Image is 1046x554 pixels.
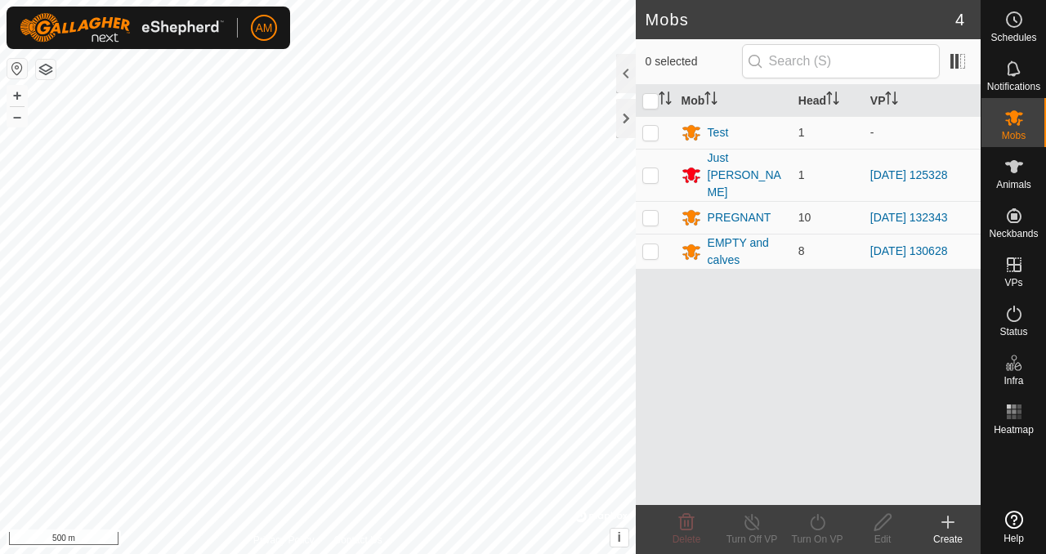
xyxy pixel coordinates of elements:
div: Edit [850,532,915,547]
img: Gallagher Logo [20,13,224,42]
p-sorticon: Activate to sort [826,94,839,107]
span: 8 [798,244,805,257]
span: 10 [798,211,811,224]
button: Map Layers [36,60,56,79]
span: Heatmap [994,425,1034,435]
span: Delete [673,534,701,545]
span: AM [256,20,273,37]
span: 0 selected [646,53,742,70]
div: PREGNANT [708,209,771,226]
button: + [7,86,27,105]
a: [DATE] 132343 [870,211,948,224]
th: VP [864,85,981,117]
div: Create [915,532,981,547]
div: Turn On VP [784,532,850,547]
button: – [7,107,27,127]
a: Privacy Policy [253,533,315,547]
span: 4 [955,7,964,32]
h2: Mobs [646,10,955,29]
span: Mobs [1002,131,1026,141]
button: i [610,529,628,547]
button: Reset Map [7,59,27,78]
p-sorticon: Activate to sort [659,94,672,107]
a: [DATE] 130628 [870,244,948,257]
td: - [864,116,981,149]
div: EMPTY and calves [708,235,785,269]
span: Status [999,327,1027,337]
input: Search (S) [742,44,940,78]
div: Just [PERSON_NAME] [708,150,785,201]
span: Infra [1004,376,1023,386]
a: Help [981,504,1046,550]
span: Animals [996,180,1031,190]
p-sorticon: Activate to sort [704,94,717,107]
p-sorticon: Activate to sort [885,94,898,107]
span: Notifications [987,82,1040,92]
span: 1 [798,126,805,139]
th: Head [792,85,864,117]
span: i [617,530,620,544]
div: Test [708,124,729,141]
th: Mob [675,85,792,117]
span: Help [1004,534,1024,543]
a: Contact Us [333,533,382,547]
span: Neckbands [989,229,1038,239]
span: VPs [1004,278,1022,288]
span: Schedules [990,33,1036,42]
div: Turn Off VP [719,532,784,547]
span: 1 [798,168,805,181]
a: [DATE] 125328 [870,168,948,181]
